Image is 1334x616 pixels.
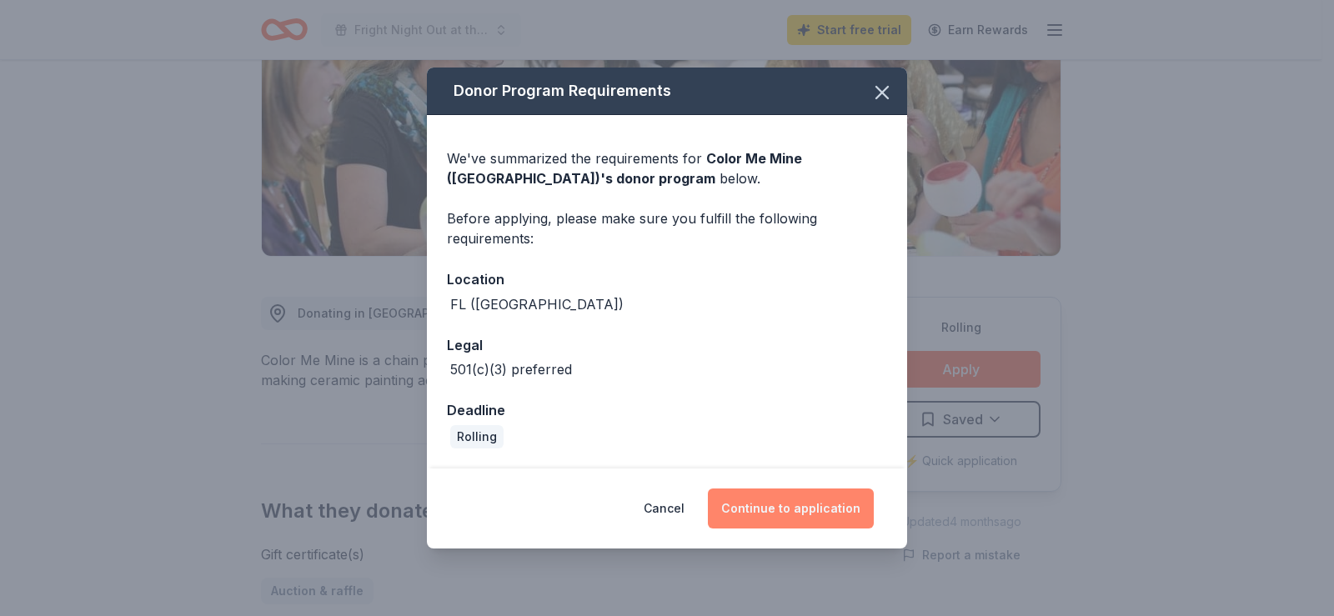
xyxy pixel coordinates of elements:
[447,268,887,290] div: Location
[450,425,504,448] div: Rolling
[447,148,887,188] div: We've summarized the requirements for below.
[708,488,874,528] button: Continue to application
[427,68,907,115] div: Donor Program Requirements
[447,334,887,356] div: Legal
[644,488,685,528] button: Cancel
[447,208,887,248] div: Before applying, please make sure you fulfill the following requirements:
[447,399,887,421] div: Deadline
[450,359,572,379] div: 501(c)(3) preferred
[450,294,624,314] div: FL ([GEOGRAPHIC_DATA])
